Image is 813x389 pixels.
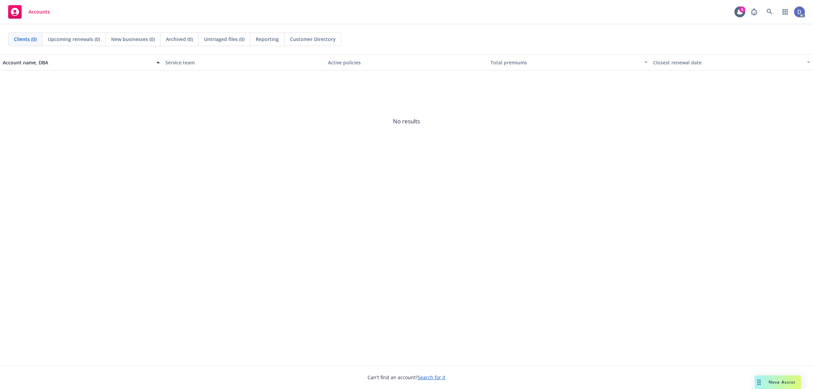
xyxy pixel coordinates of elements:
button: Active policies [325,54,488,70]
div: 5 [739,6,745,13]
span: Accounts [28,9,50,15]
div: Closest renewal date [653,59,803,66]
span: Untriaged files (0) [204,36,245,43]
span: Can't find an account? [368,374,445,381]
span: Reporting [256,36,279,43]
span: Archived (0) [166,36,193,43]
button: Total premiums [488,54,650,70]
div: Total premiums [491,59,640,66]
span: Customer Directory [290,36,336,43]
div: Service team [165,59,322,66]
div: Account name, DBA [3,59,152,66]
a: Switch app [778,5,792,19]
span: Clients (0) [14,36,37,43]
span: New businesses (0) [111,36,155,43]
img: photo [794,6,805,17]
a: Report a Bug [747,5,761,19]
button: Service team [163,54,325,70]
a: Search [763,5,776,19]
a: Accounts [5,2,53,21]
div: Drag to move [755,375,763,389]
span: Upcoming renewals (0) [48,36,100,43]
button: Closest renewal date [650,54,813,70]
a: Search for it [418,374,445,381]
button: Nova Assist [755,375,801,389]
div: Active policies [328,59,485,66]
span: Nova Assist [769,379,795,385]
